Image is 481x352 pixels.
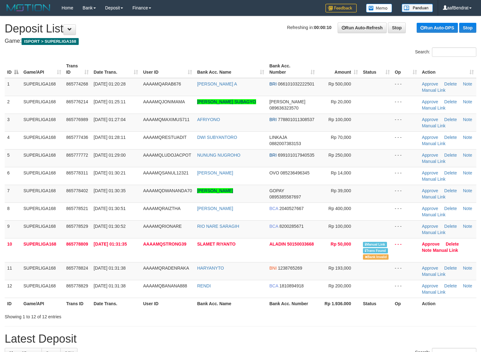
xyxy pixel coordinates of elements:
td: SUPERLIGA168 [21,238,64,262]
span: Copy 8200285671 to clipboard [279,224,304,229]
a: Note [463,135,472,140]
label: Search: [415,47,476,57]
a: Note [422,248,432,253]
td: - - - [392,185,419,203]
td: 8 [5,203,21,220]
span: AAAAMQDWANANDA70 [143,188,192,193]
a: Manual Link [422,88,446,93]
a: Delete [444,135,457,140]
span: [DATE] 01:28:11 [94,135,126,140]
td: 10 [5,238,21,262]
a: Run Auto-Refresh [338,22,387,33]
span: 865776214 [66,99,88,104]
a: Run Auto-DPS [417,23,458,33]
a: Delete [444,153,457,158]
td: 5 [5,149,21,167]
a: Manual Link [422,230,446,235]
span: [DATE] 01:30:51 [94,206,126,211]
span: Copy 2040527667 to clipboard [279,206,304,211]
a: Note [463,99,472,104]
span: Refreshing in: [287,25,331,30]
span: Copy 085236496345 to clipboard [280,170,309,175]
a: Note [463,283,472,288]
span: Copy 1238765269 to clipboard [278,266,302,271]
td: - - - [392,203,419,220]
td: 9 [5,220,21,238]
span: Rp 200,000 [329,283,351,288]
a: Note [463,170,472,175]
span: 865778402 [66,188,88,193]
td: - - - [392,262,419,280]
th: Action: activate to sort column ascending [419,60,476,78]
td: 2 [5,96,21,114]
span: [DATE] 01:31:38 [94,266,126,271]
span: ALADIN [269,242,286,247]
a: Manual Link [422,290,446,295]
span: Rp 100,000 [329,117,351,122]
span: AAAAMQSANUL12321 [143,170,189,175]
td: - - - [392,167,419,185]
span: 865777772 [66,153,88,158]
th: User ID [141,298,195,309]
span: Rp 39,000 [331,188,351,193]
a: Stop [459,23,476,33]
span: Rp 250,000 [329,153,351,158]
a: Approve [422,153,438,158]
td: SUPERLIGA168 [21,220,64,238]
th: Trans ID [64,298,91,309]
span: AAAAMQJONIMAMA [143,99,185,104]
span: [DATE] 01:25:11 [94,99,126,104]
a: AFRIYONO [197,117,220,122]
span: OVO [269,170,279,175]
span: AAAAMQRIONARE [143,224,182,229]
th: Game/API [21,298,64,309]
td: - - - [392,96,419,114]
a: Note [463,188,472,193]
span: [DATE] 01:20:28 [94,81,126,86]
a: Approve [422,283,438,288]
td: SUPERLIGA168 [21,149,64,167]
th: Bank Acc. Name [195,298,267,309]
span: Similar transaction found [363,248,388,253]
a: [PERSON_NAME] SUBAGYO [197,99,256,104]
span: Copy 0882007383153 to clipboard [269,141,301,146]
span: Copy 778801011308537 to clipboard [278,117,315,122]
a: Approve [422,242,440,247]
td: 1 [5,78,21,96]
span: [DATE] 01:31:35 [94,242,127,247]
span: Rp 50,000 [331,242,351,247]
span: BNI [269,266,276,271]
th: Trans ID: activate to sort column ascending [64,60,91,78]
a: Manual Link [422,159,446,164]
td: SUPERLIGA168 [21,114,64,131]
span: AAAAMQLUDOJACPOT [143,153,191,158]
span: Copy 089636323570 to clipboard [269,105,298,110]
a: Approve [422,224,438,229]
span: Rp 70,000 [331,135,351,140]
a: Manual Link [433,248,458,253]
a: [PERSON_NAME] [197,206,233,211]
a: HARYANYTO [197,266,224,271]
h4: Game: [5,38,476,44]
span: Bank is not match [363,254,389,260]
a: DWI SUBYANTORO [197,135,237,140]
td: - - - [392,149,419,167]
span: BCA [269,206,278,211]
th: Game/API: activate to sort column ascending [21,60,64,78]
span: 865777436 [66,135,88,140]
span: 865778829 [66,283,88,288]
img: Button%20Memo.svg [366,4,392,12]
span: AAAAMQSTRONG39 [143,242,186,247]
a: Note [463,224,472,229]
th: Date Trans.: activate to sort column ascending [91,60,141,78]
td: SUPERLIGA168 [21,96,64,114]
th: Date Trans. [91,298,141,309]
a: Manual Link [422,123,446,128]
span: AAAAMQRAIZTHA [143,206,181,211]
th: Status [360,298,392,309]
a: Manual Link [422,194,446,199]
a: Approve [422,117,438,122]
span: Manually Linked [363,242,387,247]
a: Approve [422,206,438,211]
span: BCA [269,224,278,229]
